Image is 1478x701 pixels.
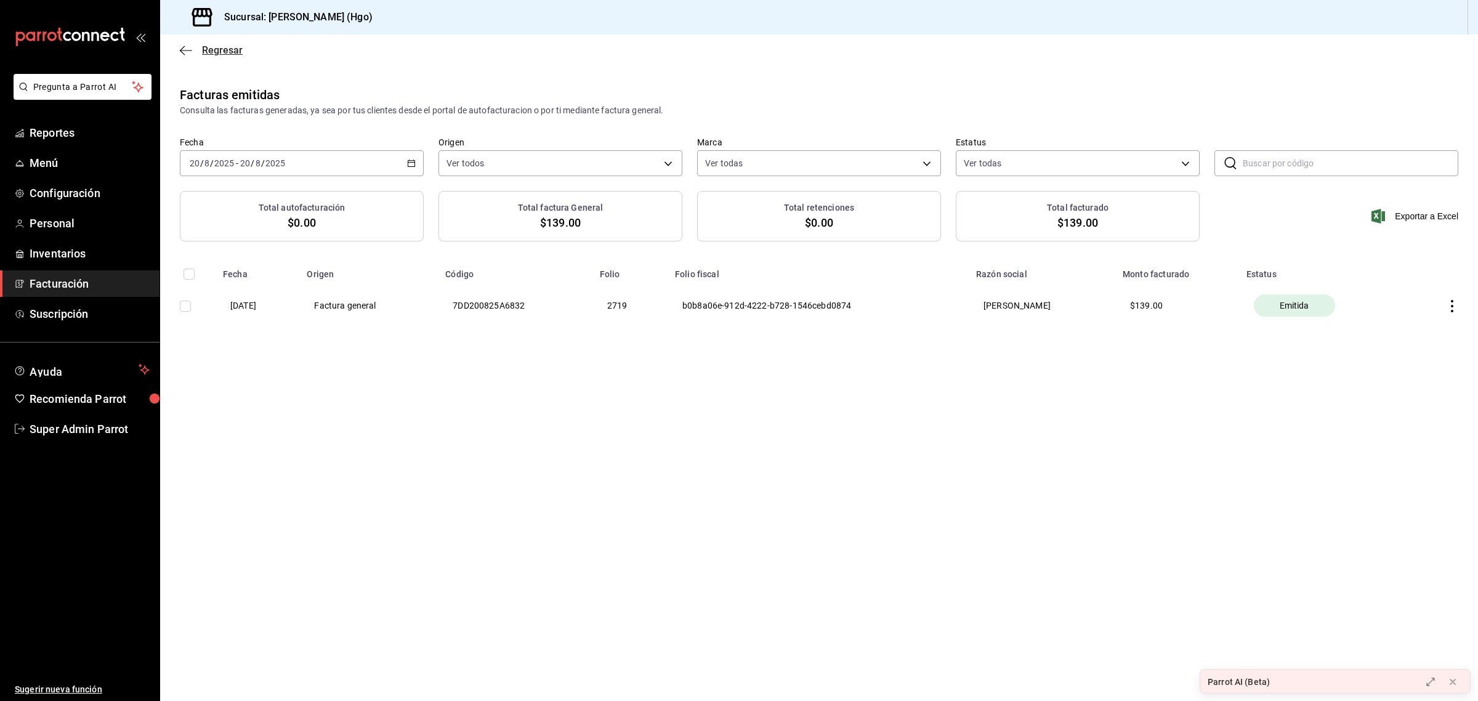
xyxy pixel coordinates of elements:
[592,280,668,331] th: 2719
[261,158,265,168] span: /
[540,214,581,231] span: $139.00
[438,138,682,147] label: Origen
[592,261,668,280] th: Folio
[180,86,280,104] div: Facturas emitidas
[30,275,150,292] span: Facturación
[30,391,150,407] span: Recomienda Parrot
[438,261,592,280] th: Código
[518,201,604,214] h3: Total factura General
[9,89,151,102] a: Pregunta a Parrot AI
[956,138,1200,147] label: Estatus
[30,421,150,437] span: Super Admin Parrot
[805,214,833,231] span: $0.00
[1115,280,1239,331] th: $ 139.00
[200,158,204,168] span: /
[202,44,243,56] span: Regresar
[251,158,254,168] span: /
[33,81,132,94] span: Pregunta a Parrot AI
[438,280,592,331] th: 7DD200825A6832
[30,245,150,262] span: Inventarios
[30,185,150,201] span: Configuración
[236,158,238,168] span: -
[30,155,150,171] span: Menú
[30,306,150,322] span: Suscripción
[1208,676,1270,689] div: Parrot AI (Beta)
[1057,214,1098,231] span: $139.00
[259,201,345,214] h3: Total autofacturación
[214,10,373,25] h3: Sucursal: [PERSON_NAME] (Hgo)
[14,74,151,100] button: Pregunta a Parrot AI
[964,157,1001,169] span: Ver todas
[180,44,243,56] button: Regresar
[668,261,969,280] th: Folio fiscal
[1239,261,1407,280] th: Estatus
[180,104,1458,117] div: Consulta las facturas generadas, ya sea por tus clientes desde el portal de autofacturacion o por...
[30,124,150,141] span: Reportes
[969,280,1115,331] th: [PERSON_NAME]
[969,261,1115,280] th: Razón social
[697,138,941,147] label: Marca
[668,280,969,331] th: b0b8a06e-912d-4222-b728-1546cebd0874
[446,157,484,169] span: Ver todos
[216,261,299,280] th: Fecha
[1374,209,1458,224] button: Exportar a Excel
[210,158,214,168] span: /
[135,32,145,42] button: open_drawer_menu
[214,158,235,168] input: ----
[180,138,424,147] label: Fecha
[299,261,438,280] th: Origen
[15,683,150,696] span: Sugerir nueva función
[216,280,299,331] th: [DATE]
[784,201,854,214] h3: Total retenciones
[299,280,438,331] th: Factura general
[1115,261,1239,280] th: Monto facturado
[265,158,286,168] input: ----
[189,158,200,168] input: --
[30,215,150,232] span: Personal
[1243,151,1458,176] input: Buscar por código
[240,158,251,168] input: --
[1275,299,1314,312] span: Emitida
[30,362,134,377] span: Ayuda
[705,157,743,169] span: Ver todas
[1047,201,1108,214] h3: Total facturado
[204,158,210,168] input: --
[255,158,261,168] input: --
[288,214,316,231] span: $0.00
